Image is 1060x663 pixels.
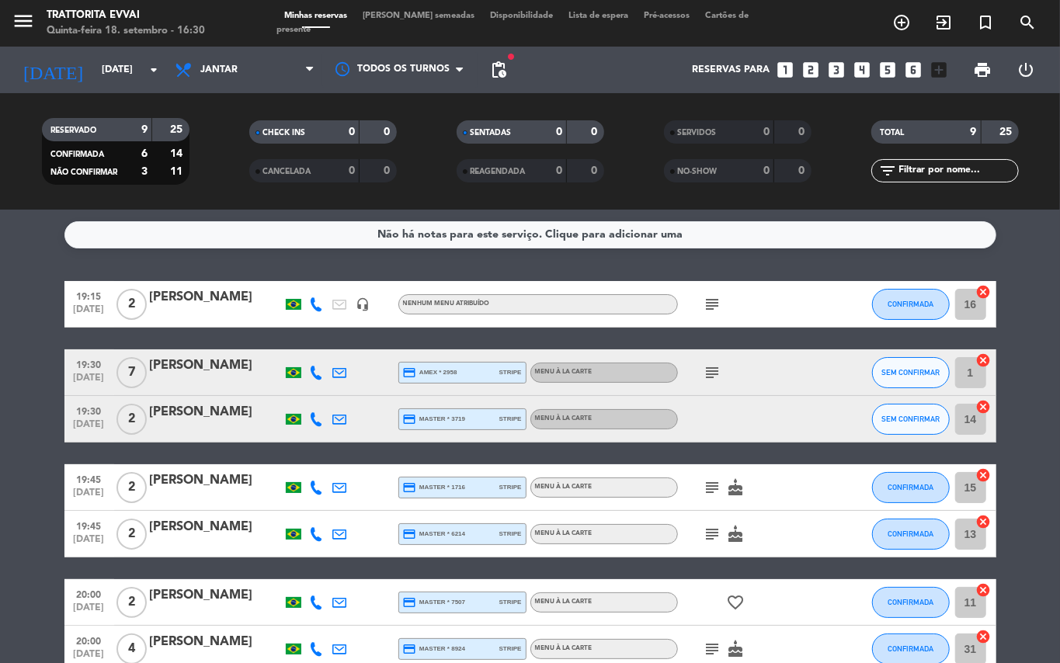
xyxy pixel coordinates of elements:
span: 2 [116,519,147,550]
span: Reservas para [693,64,770,75]
i: looks_two [801,60,822,80]
span: 2 [116,587,147,618]
span: 19:15 [70,286,109,304]
span: CONFIRMADA [888,644,933,653]
span: stripe [499,597,522,607]
span: MENU À LA CARTE [535,645,593,651]
span: 19:45 [70,470,109,488]
span: Jantar [200,64,238,75]
i: looks_6 [904,60,924,80]
i: subject [704,525,722,543]
span: NÃO CONFIRMAR [51,168,118,176]
i: search [1018,13,1037,32]
span: master * 7507 [403,595,466,609]
strong: 25 [170,124,186,135]
span: SEM CONFIRMAR [881,415,940,423]
div: Não há notas para este serviço. Clique para adicionar uma [377,226,683,244]
strong: 0 [556,127,562,137]
span: RESERVADO [51,127,97,134]
i: filter_list [879,161,898,180]
span: MENU À LA CARTE [535,599,593,605]
strong: 9 [141,124,148,135]
i: credit_card [403,527,417,541]
strong: 0 [763,165,770,176]
span: CANCELADA [263,168,311,175]
i: cancel [976,629,992,644]
i: credit_card [403,412,417,426]
i: credit_card [403,642,417,656]
span: [DATE] [70,488,109,505]
i: favorite_border [727,593,745,612]
i: looks_3 [827,60,847,80]
span: REAGENDADA [471,168,526,175]
strong: 0 [798,127,808,137]
button: CONFIRMADA [872,289,950,320]
i: cancel [976,352,992,368]
span: stripe [499,414,522,424]
span: 19:30 [70,355,109,373]
span: 2 [116,289,147,320]
strong: 0 [798,165,808,176]
strong: 0 [384,127,393,137]
i: cake [727,478,745,497]
span: master * 3719 [403,412,466,426]
i: exit_to_app [934,13,953,32]
span: 19:30 [70,401,109,419]
span: CONFIRMADA [888,300,933,308]
strong: 0 [556,165,562,176]
span: CONFIRMADA [888,529,933,538]
span: 7 [116,357,147,388]
i: cake [727,525,745,543]
i: cancel [976,284,992,300]
div: [PERSON_NAME] [150,470,282,491]
button: menu [12,9,35,38]
span: 19:45 [70,516,109,534]
span: master * 1716 [403,481,466,495]
i: turned_in_not [976,13,995,32]
input: Filtrar por nome... [898,162,1018,179]
span: CONFIRMADA [51,151,105,158]
strong: 0 [349,127,355,137]
span: [DATE] [70,304,109,322]
span: CHECK INS [263,129,306,137]
i: [DATE] [12,53,94,87]
button: CONFIRMADA [872,519,950,550]
i: credit_card [403,366,417,380]
span: SEM CONFIRMAR [881,368,940,377]
div: [PERSON_NAME] [150,287,282,307]
span: [DATE] [70,534,109,552]
i: arrow_drop_down [144,61,163,79]
span: 2 [116,472,147,503]
i: looks_5 [878,60,898,80]
strong: 0 [763,127,770,137]
span: NO-SHOW [678,168,718,175]
strong: 14 [170,148,186,159]
i: subject [704,478,722,497]
i: add_circle_outline [892,13,911,32]
i: power_settings_new [1017,61,1036,79]
i: subject [704,363,722,382]
span: master * 6214 [403,527,466,541]
span: 2 [116,404,147,435]
i: looks_4 [853,60,873,80]
span: Pré-acessos [636,12,697,20]
span: stripe [499,367,522,377]
span: [DATE] [70,419,109,437]
i: menu [12,9,35,33]
i: cancel [976,467,992,483]
strong: 0 [591,127,600,137]
div: [PERSON_NAME] [150,632,282,652]
span: TOTAL [881,129,905,137]
span: CONFIRMADA [888,483,933,491]
strong: 0 [591,165,600,176]
button: SEM CONFIRMAR [872,404,950,435]
strong: 11 [170,166,186,177]
span: 20:00 [70,631,109,649]
i: cake [727,640,745,658]
i: credit_card [403,481,417,495]
strong: 9 [971,127,977,137]
i: looks_one [776,60,796,80]
span: CONFIRMADA [888,598,933,606]
span: [DATE] [70,602,109,620]
div: [PERSON_NAME] [150,356,282,376]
